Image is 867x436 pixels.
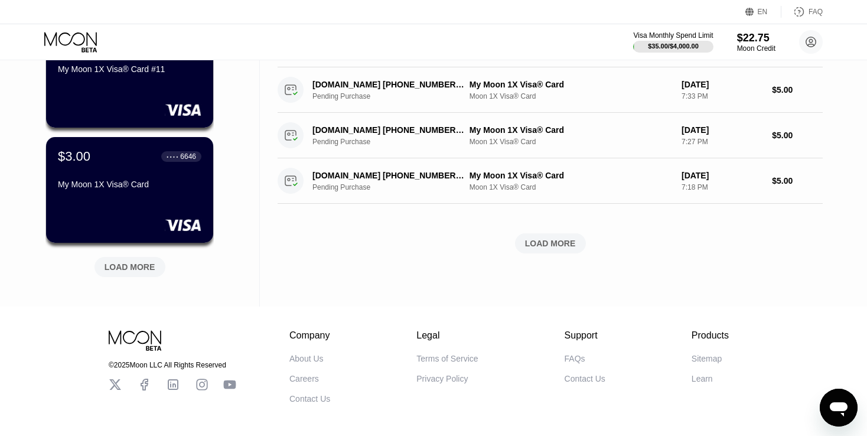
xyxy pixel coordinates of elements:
div: LOAD MORE [525,238,576,249]
div: Sitemap [692,354,722,363]
div: Careers [289,374,319,383]
div: Contact Us [565,374,605,383]
div: FAQ [809,8,823,16]
div: LOAD MORE [278,233,823,253]
div: $22.75Moon Credit [737,32,775,53]
div: Legal [416,330,478,341]
div: Support [565,330,605,341]
div: © 2025 Moon LLC All Rights Reserved [109,361,236,369]
div: $3.00 [58,149,90,164]
div: [DATE] [682,171,762,180]
div: Company [289,330,330,341]
div: 7:33 PM [682,92,762,100]
div: Learn [692,374,713,383]
div: Products [692,330,729,341]
div: 7:18 PM [682,183,762,191]
div: $22.75 [737,32,775,44]
div: 6646 [180,152,196,161]
div: Moon Credit [737,44,775,53]
div: My Moon 1X Visa® Card [470,171,672,180]
div: [DOMAIN_NAME] [PHONE_NUMBER] US [312,125,465,135]
div: LOAD MORE [105,262,155,272]
div: [DATE] [682,125,762,135]
div: Visa Monthly Spend Limit$35.00/$4,000.00 [633,31,713,53]
div: Privacy Policy [416,374,468,383]
div: My Moon 1X Visa® Card [58,180,201,189]
div: Contact Us [289,394,330,404]
div: LOAD MORE [86,252,174,277]
div: EN [758,8,768,16]
div: [DOMAIN_NAME] [PHONE_NUMBER] USPending PurchaseMy Moon 1X Visa® CardMoon 1X Visa® Card[DATE]7:18 ... [278,158,823,204]
iframe: Button to launch messaging window [820,389,858,427]
div: $5.00 [772,176,823,186]
div: $3.00● ● ● ●6646My Moon 1X Visa® Card [46,137,213,243]
div: About Us [289,354,324,363]
div: Terms of Service [416,354,478,363]
div: FAQ [781,6,823,18]
div: $5.00 [772,85,823,95]
div: [DATE] [682,80,762,89]
div: [DOMAIN_NAME] [PHONE_NUMBER] US [312,80,465,89]
div: EN [745,6,781,18]
div: $35.00 / $4,000.00 [648,43,699,50]
div: Visa Monthly Spend Limit [633,31,713,40]
div: Moon 1X Visa® Card [470,92,672,100]
div: [DOMAIN_NAME] [PHONE_NUMBER] USPending PurchaseMy Moon 1X Visa® CardMoon 1X Visa® Card[DATE]7:27 ... [278,113,823,158]
div: [DOMAIN_NAME] [PHONE_NUMBER] US [312,171,465,180]
div: My Moon 1X Visa® Card [470,125,672,135]
div: FAQs [565,354,585,363]
div: Pending Purchase [312,183,477,191]
div: Moon 1X Visa® Card [470,183,672,191]
div: Moon 1X Visa® Card [470,138,672,146]
div: My Moon 1X Visa® Card [470,80,672,89]
div: $0.00● ● ● ●8844My Moon 1X Visa® Card #11 [46,22,213,128]
div: Pending Purchase [312,92,477,100]
div: ● ● ● ● [167,155,178,158]
div: 7:27 PM [682,138,762,146]
div: [DOMAIN_NAME] [PHONE_NUMBER] USPending PurchaseMy Moon 1X Visa® CardMoon 1X Visa® Card[DATE]7:33 ... [278,67,823,113]
div: Pending Purchase [312,138,477,146]
div: My Moon 1X Visa® Card #11 [58,64,201,74]
div: $5.00 [772,131,823,140]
